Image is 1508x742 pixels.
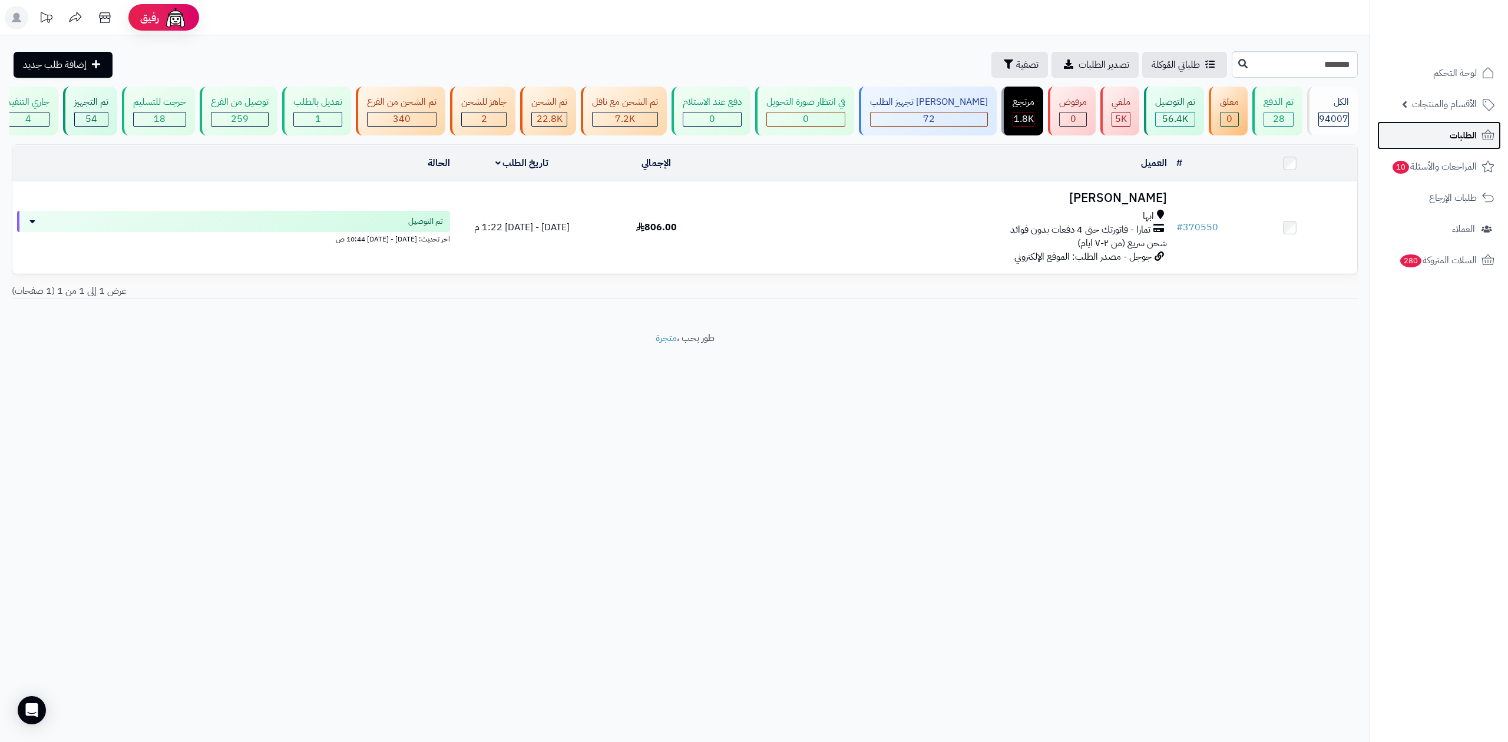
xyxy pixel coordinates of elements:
[1156,112,1195,126] div: 56424
[1250,87,1305,135] a: تم الدفع 28
[462,112,506,126] div: 2
[636,220,677,234] span: 806.00
[1377,59,1501,87] a: لوحة التحكم
[294,112,342,126] div: 1
[6,95,49,109] div: جاري التنفيذ
[870,95,988,109] div: [PERSON_NAME] تجهيز الطلب
[1098,87,1142,135] a: ملغي 5K
[448,87,518,135] a: جاهز للشحن 2
[1399,252,1477,269] span: السلات المتروكة
[1319,112,1348,126] span: 94007
[17,232,450,244] div: اخر تحديث: [DATE] - [DATE] 10:44 ص
[537,112,563,126] span: 22.8K
[1060,112,1086,126] div: 0
[280,87,353,135] a: تعديل بالطلب 1
[1318,95,1349,109] div: الكل
[7,112,49,126] div: 4
[293,95,342,109] div: تعديل بالطلب
[367,95,436,109] div: تم الشحن من الفرع
[1013,95,1034,109] div: مرتجع
[1141,156,1167,170] a: العميل
[1391,158,1477,175] span: المراجعات والأسئلة
[23,58,87,72] span: إضافة طلب جديد
[315,112,321,126] span: 1
[767,112,845,126] div: 0
[709,112,715,126] span: 0
[1142,52,1227,78] a: طلباتي المُوكلة
[593,112,657,126] div: 7223
[753,87,856,135] a: في انتظار صورة التحويل 0
[1077,236,1167,250] span: شحن سريع (من ٢-٧ ايام)
[1152,58,1200,72] span: طلباتي المُوكلة
[408,216,443,227] span: تم التوصيل
[871,112,987,126] div: 72
[1221,112,1238,126] div: 0
[368,112,436,126] div: 340
[211,95,269,109] div: توصيل من الفرع
[1377,121,1501,150] a: الطلبات
[728,191,1166,205] h3: [PERSON_NAME]
[1162,112,1188,126] span: 56.4K
[1155,95,1195,109] div: تم التوصيل
[683,112,741,126] div: 0
[1377,246,1501,274] a: السلات المتروكة280
[1142,87,1206,135] a: تم التوصيل 56.4K
[1450,127,1477,144] span: الطلبات
[991,52,1048,78] button: تصفية
[231,112,249,126] span: 259
[1013,112,1034,126] div: 1801
[14,52,113,78] a: إضافة طلب جديد
[134,112,186,126] div: 18
[1393,161,1409,174] span: 10
[1377,184,1501,212] a: طلبات الإرجاع
[31,6,61,32] a: تحديثات المنصة
[1079,58,1129,72] span: تصدير الطلبات
[532,112,567,126] div: 22827
[495,156,549,170] a: تاريخ الطلب
[669,87,753,135] a: دفع عند الاستلام 0
[1059,95,1087,109] div: مرفوض
[1412,96,1477,112] span: الأقسام والمنتجات
[1176,220,1218,234] a: #370550
[656,331,677,345] a: متجرة
[1112,112,1130,126] div: 4954
[531,95,567,109] div: تم الشحن
[1428,33,1497,58] img: logo-2.png
[474,220,570,234] span: [DATE] - [DATE] 1:22 م
[1014,112,1034,126] span: 1.8K
[1206,87,1250,135] a: معلق 0
[74,95,108,109] div: تم التجهيز
[923,112,935,126] span: 72
[1112,95,1130,109] div: ملغي
[1433,65,1477,81] span: لوحة التحكم
[481,112,487,126] span: 2
[1264,95,1294,109] div: تم الدفع
[461,95,507,109] div: جاهز للشحن
[133,95,186,109] div: خرجت للتسليم
[1452,221,1475,237] span: العملاء
[61,87,120,135] a: تم التجهيز 54
[592,95,658,109] div: تم الشحن مع ناقل
[518,87,578,135] a: تم الشحن 22.8K
[1016,58,1039,72] span: تصفية
[211,112,268,126] div: 259
[154,112,166,126] span: 18
[1176,156,1182,170] a: #
[1070,112,1076,126] span: 0
[999,87,1046,135] a: مرتجع 1.8K
[856,87,999,135] a: [PERSON_NAME] تجهيز الطلب 72
[803,112,809,126] span: 0
[1014,250,1152,264] span: جوجل - مصدر الطلب: الموقع الإلكتروني
[3,284,685,298] div: عرض 1 إلى 1 من 1 (1 صفحات)
[1305,87,1360,135] a: الكل94007
[641,156,671,170] a: الإجمالي
[353,87,448,135] a: تم الشحن من الفرع 340
[1429,190,1477,206] span: طلبات الإرجاع
[428,156,450,170] a: الحالة
[120,87,197,135] a: خرجت للتسليم 18
[1115,112,1127,126] span: 5K
[85,112,97,126] span: 54
[1220,95,1239,109] div: معلق
[615,112,635,126] span: 7.2K
[18,696,46,724] div: Open Intercom Messenger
